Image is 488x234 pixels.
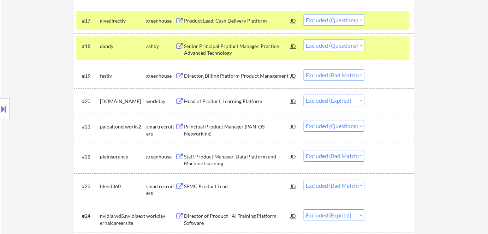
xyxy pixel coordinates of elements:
div: blend360 [100,183,146,190]
div: givedirectly [100,17,146,24]
div: nvidia.wd5.nvidiaexternalcareersite [100,212,146,226]
div: #23 [82,183,94,190]
div: greenhouse [146,17,175,24]
div: ashby [146,43,175,50]
div: Principal Product Manager (PAN-OS Networking) [184,123,291,137]
div: JD [290,180,297,192]
div: smartrecruiters [146,123,175,137]
div: #24 [82,212,94,220]
div: greenhouse [146,72,175,79]
div: JD [290,150,297,163]
div: greenhouse [146,153,175,160]
div: #17 [82,17,94,24]
div: workday [146,212,175,220]
div: JD [290,95,297,107]
div: Director, Billing Platform Product Management [184,72,291,79]
div: dandy [100,43,146,50]
div: JD [290,69,297,82]
div: #18 [82,43,94,50]
div: Director of Product - AI Training Platform Software [184,212,291,226]
div: JD [290,40,297,52]
div: JD [290,209,297,222]
div: JD [290,120,297,133]
div: JD [290,14,297,27]
div: Staff Product Manager, Data Platform and Machine Learning [184,153,291,167]
div: SFMC Product Lead [184,183,291,190]
div: smartrecruiters [146,183,175,197]
div: Senior Principal Product Manager, Practice Advanced Technology [184,43,291,56]
div: workday [146,98,175,105]
div: Head of Product, Learning Platform [184,98,291,105]
div: Product Lead, Cash Delivery Platform [184,17,291,24]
